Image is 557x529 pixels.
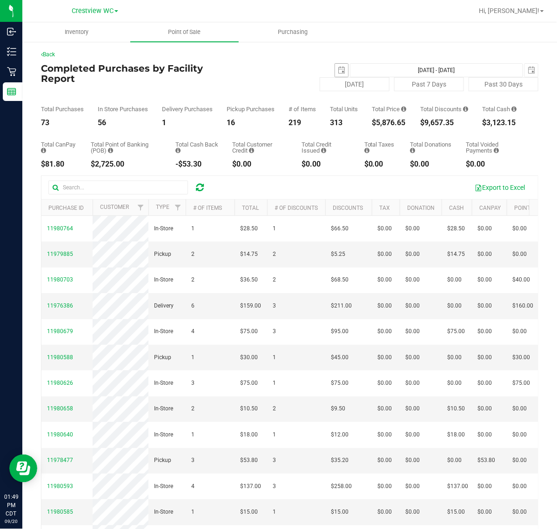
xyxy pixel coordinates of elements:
span: $0.00 [405,224,420,233]
span: 11980679 [47,328,73,335]
span: In-Store [154,275,173,284]
i: Sum of the cash-back amounts from rounded-up electronic payments for all purchases in the date ra... [175,147,181,154]
span: 11980588 [47,354,73,361]
span: $258.00 [331,482,352,491]
span: In-Store [154,508,173,516]
span: $159.00 [240,301,261,310]
div: 1 [162,119,213,127]
span: $0.00 [477,327,492,336]
i: Sum of the total prices of all purchases in the date range. [401,106,406,112]
div: $9,657.35 [420,119,468,127]
span: $0.00 [477,353,492,362]
a: Filter [170,200,186,215]
div: Total Price [372,106,406,112]
i: Sum of the discount values applied to the all purchases in the date range. [463,106,468,112]
span: $15.00 [240,508,258,516]
span: $0.00 [377,275,392,284]
span: $45.00 [331,353,349,362]
iframe: Resource center [9,455,37,482]
span: $0.00 [477,482,492,491]
span: $0.00 [377,379,392,388]
span: 11980585 [47,509,73,515]
inline-svg: Retail [7,67,16,76]
span: Purchasing [265,28,320,36]
a: Back [41,51,55,58]
span: 3 [191,379,195,388]
div: Total Credit Issued [302,141,350,154]
div: $0.00 [466,161,524,168]
span: $75.00 [447,327,465,336]
span: $75.00 [512,379,530,388]
button: Export to Excel [469,180,531,195]
span: $0.00 [405,379,420,388]
a: Cash [449,205,464,211]
span: 1 [191,508,195,516]
span: $0.00 [405,275,420,284]
a: # of Items [193,205,222,211]
span: 2 [273,275,276,284]
span: $0.00 [447,379,462,388]
p: 09/20 [4,518,18,525]
div: -$53.30 [175,161,218,168]
div: 73 [41,119,84,127]
a: Donation [407,205,435,211]
div: $81.80 [41,161,77,168]
a: # of Discounts [275,205,318,211]
span: $0.00 [405,430,420,439]
i: Sum of all voided payment transaction amounts, excluding tips and transaction fees, for all purch... [494,147,499,154]
div: Total Cash Back [175,141,218,154]
span: $53.80 [477,456,495,465]
span: In-Store [154,327,173,336]
i: Sum of the successful, non-voided payments using account credit for all purchases in the date range. [249,147,255,154]
span: $0.00 [447,301,462,310]
span: $0.00 [512,508,527,516]
span: $30.00 [512,353,530,362]
span: 11978477 [47,457,73,463]
p: 01:49 PM CDT [4,493,18,518]
i: Sum of the successful, non-voided cash payment transactions for all purchases in the date range. ... [511,106,517,112]
span: $0.00 [512,482,527,491]
span: In-Store [154,404,173,413]
input: Search... [48,181,188,194]
a: Tax [379,205,390,211]
span: $0.00 [377,250,392,259]
span: 11980640 [47,431,73,438]
span: $75.00 [331,379,349,388]
span: 1 [273,353,276,362]
i: Sum of the total taxes for all purchases in the date range. [364,147,369,154]
span: $12.00 [331,430,349,439]
span: $0.00 [377,456,392,465]
div: $0.00 [364,161,396,168]
span: $15.00 [331,508,349,516]
span: 11980764 [47,225,73,232]
span: $211.00 [331,301,352,310]
span: 2 [191,250,195,259]
span: Hi, [PERSON_NAME]! [479,7,539,14]
inline-svg: Inventory [7,47,16,56]
span: $0.00 [405,456,420,465]
div: Total Purchases [41,106,84,112]
span: $28.50 [447,224,465,233]
span: In-Store [154,482,173,491]
span: $0.00 [512,430,527,439]
span: $0.00 [377,482,392,491]
span: 6 [191,301,195,310]
i: Sum of all account credit issued for all refunds from returned purchases in the date range. [321,147,326,154]
span: $75.00 [240,379,258,388]
span: $95.00 [331,327,349,336]
inline-svg: Reports [7,87,16,96]
i: Sum of the successful, non-voided point-of-banking payment transactions, both via payment termina... [108,147,113,154]
span: 11980658 [47,405,73,412]
div: Total Customer Credit [233,141,288,154]
span: 2 [191,275,195,284]
span: $36.50 [240,275,258,284]
span: In-Store [154,379,173,388]
div: # of Items [289,106,316,112]
span: $75.00 [240,327,258,336]
span: $35.20 [331,456,349,465]
span: $0.00 [477,250,492,259]
span: $0.00 [477,275,492,284]
div: Total Donations [410,141,452,154]
span: $0.00 [405,327,420,336]
span: $0.00 [377,353,392,362]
